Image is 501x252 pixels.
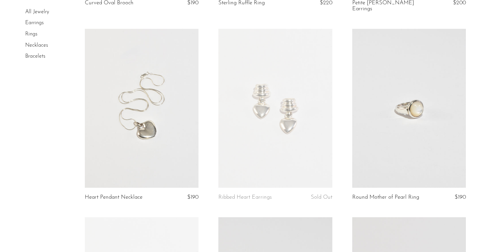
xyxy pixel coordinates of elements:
[311,194,332,200] span: Sold Out
[25,31,37,37] a: Rings
[25,21,44,26] a: Earrings
[352,194,419,200] a: Round Mother of Pearl Ring
[187,194,198,200] span: $190
[85,194,142,200] a: Heart Pendant Necklace
[218,194,272,200] a: Ribbed Heart Earrings
[455,194,466,200] span: $190
[25,9,49,15] a: All Jewelry
[25,43,48,48] a: Necklaces
[25,54,45,59] a: Bracelets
